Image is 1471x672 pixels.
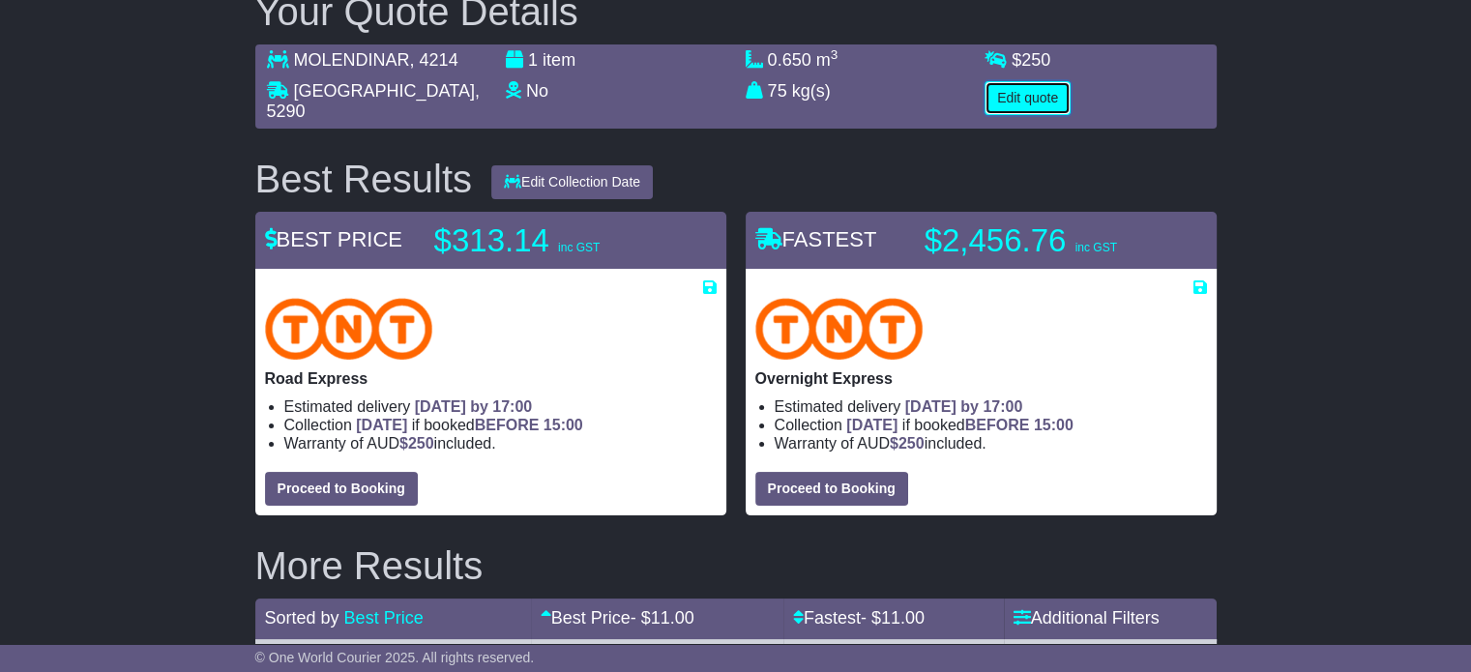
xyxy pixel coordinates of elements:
[890,435,925,452] span: $
[255,650,535,665] span: © One World Courier 2025. All rights reserved.
[768,50,811,70] span: 0.650
[294,50,410,70] span: MOLENDINAR
[755,369,1207,388] p: Overnight Express
[905,398,1023,415] span: [DATE] by 17:00
[294,81,475,101] span: [GEOGRAPHIC_DATA]
[246,158,483,200] div: Best Results
[1034,417,1074,433] span: 15:00
[1074,241,1116,254] span: inc GST
[831,47,838,62] sup: 3
[434,221,676,260] p: $313.14
[755,227,877,251] span: FASTEST
[408,435,434,452] span: 250
[925,221,1166,260] p: $2,456.76
[284,434,717,453] li: Warranty of AUD included.
[775,416,1207,434] li: Collection
[526,81,548,101] span: No
[284,416,717,434] li: Collection
[265,298,433,360] img: TNT Domestic: Road Express
[846,417,897,433] span: [DATE]
[775,397,1207,416] li: Estimated delivery
[816,50,838,70] span: m
[265,608,339,628] span: Sorted by
[267,81,480,122] span: , 5290
[755,298,924,360] img: TNT Domestic: Overnight Express
[410,50,458,70] span: , 4214
[1014,608,1160,628] a: Additional Filters
[356,417,407,433] span: [DATE]
[1021,50,1050,70] span: 250
[846,417,1073,433] span: if booked
[775,434,1207,453] li: Warranty of AUD included.
[985,81,1071,115] button: Edit quote
[558,241,600,254] span: inc GST
[544,417,583,433] span: 15:00
[399,435,434,452] span: $
[284,397,717,416] li: Estimated delivery
[792,81,831,101] span: kg(s)
[344,608,424,628] a: Best Price
[528,50,538,70] span: 1
[356,417,582,433] span: if booked
[651,608,694,628] span: 11.00
[265,472,418,506] button: Proceed to Booking
[543,50,575,70] span: item
[965,417,1030,433] span: BEFORE
[881,608,925,628] span: 11.00
[793,608,925,628] a: Fastest- $11.00
[631,608,694,628] span: - $
[1012,50,1050,70] span: $
[755,472,908,506] button: Proceed to Booking
[475,417,540,433] span: BEFORE
[541,608,694,628] a: Best Price- $11.00
[491,165,653,199] button: Edit Collection Date
[768,81,787,101] span: 75
[898,435,925,452] span: 250
[265,227,402,251] span: BEST PRICE
[861,608,925,628] span: - $
[265,369,717,388] p: Road Express
[255,544,1217,587] h2: More Results
[415,398,533,415] span: [DATE] by 17:00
